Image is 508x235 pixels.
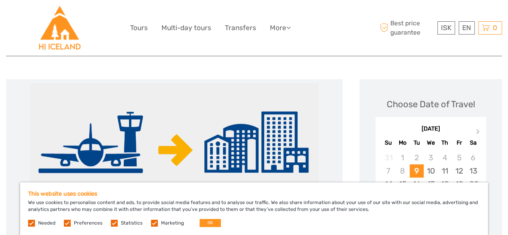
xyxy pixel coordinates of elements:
[28,190,480,197] h5: This website uses cookies
[472,127,485,140] button: Next Month
[381,178,395,191] div: Choose Sunday, September 14th, 2025
[424,178,438,191] div: Choose Wednesday, September 17th, 2025
[20,182,488,235] div: We use cookies to personalise content and ads, to provide social media features and to analyse ou...
[396,164,410,178] div: Not available Monday, September 8th, 2025
[466,164,480,178] div: Choose Saturday, September 13th, 2025
[452,164,466,178] div: Choose Friday, September 12th, 2025
[438,164,452,178] div: Choose Thursday, September 11th, 2025
[200,219,221,227] button: OK
[74,220,102,227] label: Preferences
[92,12,102,22] button: Open LiveChat chat widget
[11,14,91,20] p: We're away right now. Please check back later!
[441,24,451,32] span: ISK
[387,98,475,110] div: Choose Date of Travel
[161,220,184,227] label: Marketing
[378,151,483,231] div: month 2025-09
[130,22,148,34] a: Tours
[38,6,82,50] img: Hostelling International
[270,22,291,34] a: More
[452,151,466,164] div: Not available Friday, September 5th, 2025
[410,151,424,164] div: Not available Tuesday, September 2nd, 2025
[381,137,395,148] div: Su
[381,164,395,178] div: Not available Sunday, September 7th, 2025
[424,151,438,164] div: Not available Wednesday, September 3rd, 2025
[459,21,475,35] div: EN
[424,164,438,178] div: Choose Wednesday, September 10th, 2025
[396,151,410,164] div: Not available Monday, September 1st, 2025
[452,178,466,191] div: Choose Friday, September 19th, 2025
[378,19,435,37] span: Best price guarantee
[410,137,424,148] div: Tu
[438,137,452,148] div: Th
[38,220,55,227] label: Needed
[375,125,486,133] div: [DATE]
[492,24,498,32] span: 0
[396,137,410,148] div: Mo
[161,22,211,34] a: Multi-day tours
[225,22,256,34] a: Transfers
[438,178,452,191] div: Choose Thursday, September 18th, 2025
[466,151,480,164] div: Not available Saturday, September 6th, 2025
[452,137,466,148] div: Fr
[410,178,424,191] div: Choose Tuesday, September 16th, 2025
[381,151,395,164] div: Not available Sunday, August 31st, 2025
[396,178,410,191] div: Choose Monday, September 15th, 2025
[121,220,143,227] label: Statistics
[410,164,424,178] div: Choose Tuesday, September 9th, 2025
[438,151,452,164] div: Not available Thursday, September 4th, 2025
[424,137,438,148] div: We
[466,178,480,191] div: Choose Saturday, September 20th, 2025
[466,137,480,148] div: Sa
